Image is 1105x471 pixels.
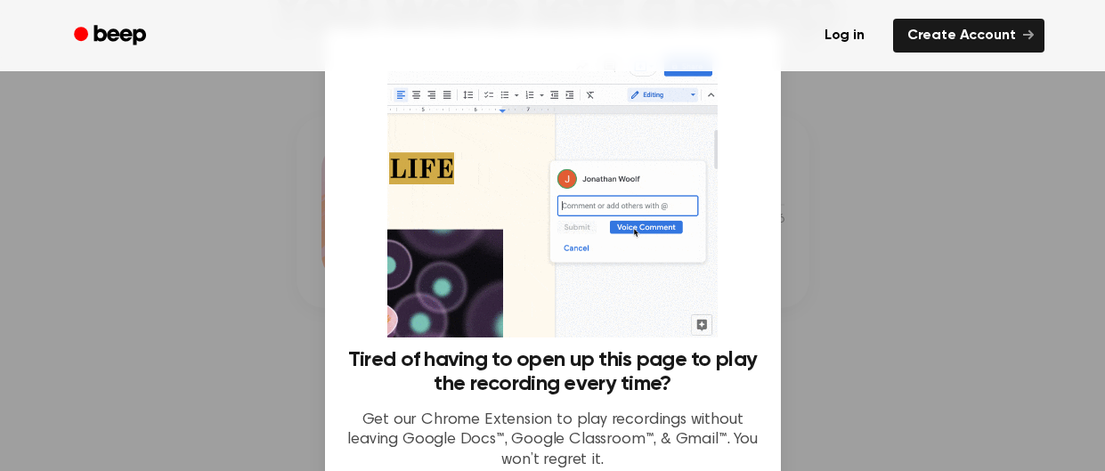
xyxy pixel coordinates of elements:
[346,410,760,471] p: Get our Chrome Extension to play recordings without leaving Google Docs™, Google Classroom™, & Gm...
[387,50,718,337] img: Beep extension in action
[893,19,1044,53] a: Create Account
[807,15,882,56] a: Log in
[346,348,760,396] h3: Tired of having to open up this page to play the recording every time?
[61,19,162,53] a: Beep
